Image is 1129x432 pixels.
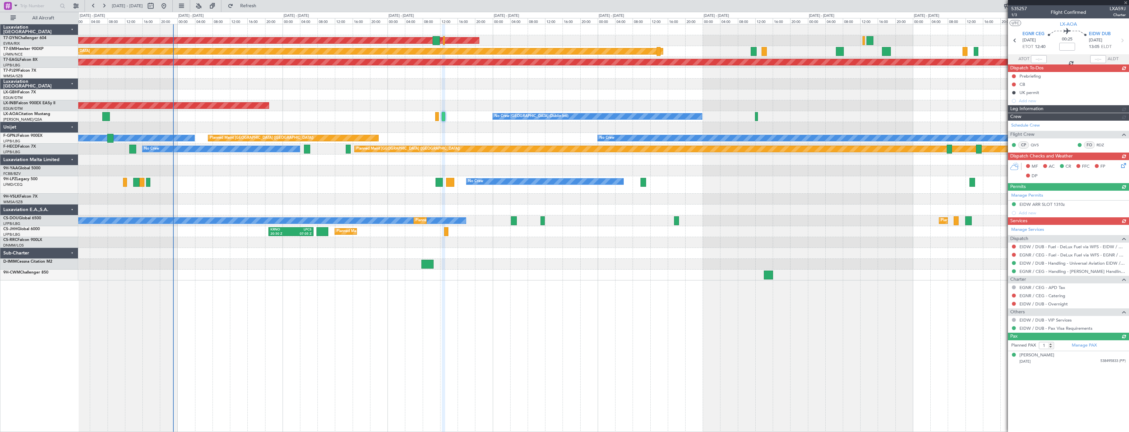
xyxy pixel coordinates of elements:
[1011,5,1027,12] span: 535257
[1051,9,1086,16] div: Flight Confirmed
[1110,5,1126,12] span: LXA59J
[755,18,773,24] div: 12:00
[1089,37,1102,44] span: [DATE]
[843,18,860,24] div: 08:00
[599,13,624,19] div: [DATE] - [DATE]
[1089,31,1111,37] span: EIDW DUB
[3,227,17,231] span: CS-JHH
[3,117,42,122] a: [PERSON_NAME]/QSA
[895,18,913,24] div: 20:00
[284,13,309,19] div: [DATE] - [DATE]
[878,18,895,24] div: 16:00
[860,18,878,24] div: 12:00
[668,18,685,24] div: 16:00
[494,111,568,121] div: No Crew [GEOGRAPHIC_DATA] (Dublin Intl)
[125,18,142,24] div: 12:00
[213,18,230,24] div: 08:00
[475,18,492,24] div: 20:00
[356,144,460,154] div: Planned Maint [GEOGRAPHIC_DATA] ([GEOGRAPHIC_DATA])
[599,133,615,143] div: No Crew
[983,18,1000,24] div: 16:00
[3,74,23,79] a: WMSA/SZB
[3,69,36,73] a: T7-PJ29Falcon 7X
[300,18,317,24] div: 04:00
[90,18,107,24] div: 04:00
[773,18,790,24] div: 16:00
[3,47,43,51] a: T7-EMIHawker 900XP
[405,18,422,24] div: 04:00
[3,36,18,40] span: T7-DYN
[160,18,177,24] div: 20:00
[247,18,265,24] div: 16:00
[3,238,17,242] span: CS-RRC
[3,238,42,242] a: CS-RRCFalcon 900LX
[3,41,20,46] a: EVRA/RIX
[230,18,247,24] div: 12:00
[966,18,983,24] div: 12:00
[3,171,21,176] a: FCBB/BZV
[3,112,50,116] a: LX-AOACitation Mustang
[3,112,18,116] span: LX-AOA
[3,145,18,149] span: F-HECD
[3,69,18,73] span: T7-PJ29
[291,232,311,236] div: 07:05 Z
[3,139,20,144] a: LFPB/LBG
[598,18,615,24] div: 00:00
[335,18,352,24] div: 12:00
[493,18,510,24] div: 00:00
[3,52,23,57] a: LFMN/NCE
[440,18,458,24] div: 12:00
[3,58,19,62] span: T7-EAGL
[914,13,939,19] div: [DATE] - [DATE]
[494,13,519,19] div: [DATE] - [DATE]
[265,18,283,24] div: 20:00
[108,18,125,24] div: 08:00
[3,134,17,138] span: F-GPNJ
[20,1,58,11] input: Trip Number
[1062,36,1072,43] span: 00:25
[3,195,19,199] span: 9H-VSLK
[3,260,52,264] a: D-IMIMCessna Citation M2
[389,13,414,19] div: [DATE] - [DATE]
[317,18,335,24] div: 08:00
[633,18,650,24] div: 08:00
[948,18,965,24] div: 08:00
[580,18,598,24] div: 20:00
[650,18,668,24] div: 12:00
[1011,12,1027,18] span: 1/3
[1018,56,1029,62] span: ATOT
[3,150,20,155] a: LFPB/LBG
[337,227,440,236] div: Planned Maint [GEOGRAPHIC_DATA] ([GEOGRAPHIC_DATA])
[80,13,105,19] div: [DATE] - [DATE]
[3,182,22,187] a: LFMD/CEQ
[825,18,843,24] div: 04:00
[913,18,930,24] div: 00:00
[3,101,16,105] span: LX-INB
[3,243,24,248] a: DNMM/LOS
[177,18,195,24] div: 00:00
[468,177,483,186] div: No Crew
[941,216,1044,226] div: Planned Maint [GEOGRAPHIC_DATA] ([GEOGRAPHIC_DATA])
[3,232,20,237] a: LFPB/LBG
[291,228,311,232] div: LPCS
[1022,44,1033,50] span: ETOT
[720,18,738,24] div: 04:00
[1010,20,1021,26] button: UTC
[1110,12,1126,18] span: Charter
[809,13,834,19] div: [DATE] - [DATE]
[704,13,729,19] div: [DATE] - [DATE]
[930,18,948,24] div: 04:00
[3,271,48,275] a: 9H-CWMChallenger 850
[1000,18,1018,24] div: 20:00
[353,18,370,24] div: 16:00
[1101,44,1112,50] span: ELDT
[3,200,23,204] a: WMSA/SZB
[283,18,300,24] div: 00:00
[3,216,19,220] span: CS-DOU
[528,18,545,24] div: 08:00
[1108,56,1118,62] span: ALDT
[72,18,90,24] div: 00:00
[3,145,36,149] a: F-HECDFalcon 7X
[510,18,528,24] div: 04:00
[3,134,42,138] a: F-GPNJFalcon 900EX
